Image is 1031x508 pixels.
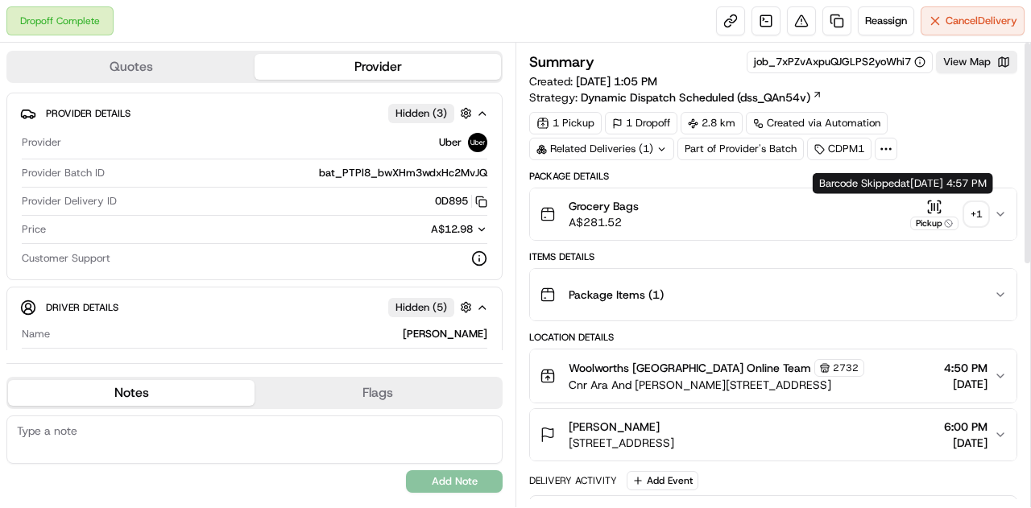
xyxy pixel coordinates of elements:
button: Driver DetailsHidden (5) [20,294,489,320]
span: Hidden ( 3 ) [395,106,447,121]
button: Provider DetailsHidden (3) [20,100,489,126]
span: Customer Support [22,251,110,266]
button: [PERSON_NAME][STREET_ADDRESS]6:00 PM[DATE] [530,409,1017,461]
span: Driver Details [46,301,118,314]
div: Barcode Skipped [813,173,993,194]
span: Provider Details [46,107,130,120]
div: 1 Dropoff [605,112,677,134]
button: View Map [936,51,1017,73]
span: [DATE] [944,435,988,451]
button: Hidden (3) [388,103,476,123]
button: Reassign [858,6,914,35]
span: [PERSON_NAME] [569,419,660,435]
span: A$281.52 [569,214,639,230]
div: + 1 [965,203,988,225]
span: Hidden ( 5 ) [395,300,447,315]
span: [DATE] 1:05 PM [576,74,657,89]
button: Add Event [627,471,698,490]
span: at [DATE] 4:57 PM [901,176,987,190]
button: Provider [255,54,501,80]
span: Price [22,222,46,237]
span: Woolworths [GEOGRAPHIC_DATA] Online Team [569,360,811,376]
span: [STREET_ADDRESS] [569,435,674,451]
span: Package Items ( 1 ) [569,287,664,303]
button: Grocery BagsA$281.52Pickup+1 [530,188,1017,240]
span: A$12.98 [431,222,473,236]
span: 4:50 PM [944,360,988,376]
button: Quotes [8,54,255,80]
div: Delivery Activity [529,474,617,487]
span: Grocery Bags [569,198,639,214]
span: Created: [529,73,657,89]
span: [DATE] [944,376,988,392]
div: Package Details [529,170,1017,183]
img: uber-new-logo.jpeg [468,133,487,152]
button: CancelDelivery [921,6,1025,35]
span: Provider Batch ID [22,166,105,180]
span: Provider Delivery ID [22,194,117,209]
div: Strategy: [529,89,822,105]
span: 6:00 PM [944,419,988,435]
span: Dynamic Dispatch Scheduled (dss_QAn54v) [581,89,810,105]
button: job_7xPZvAxpuQJGLPS2yoWhi7 [754,55,925,69]
span: Provider [22,135,61,150]
div: Related Deliveries (1) [529,138,674,160]
span: Uber [439,135,462,150]
span: 2732 [833,361,859,374]
button: Notes [8,380,255,406]
div: Items Details [529,250,1017,263]
div: [PERSON_NAME] [56,327,487,341]
button: 0D895 [435,194,487,209]
button: Woolworths [GEOGRAPHIC_DATA] Online Team2732Cnr Ara And [PERSON_NAME][STREET_ADDRESS]4:50 PM[DATE] [530,349,1017,403]
button: A$12.98 [346,222,487,237]
span: Name [22,327,50,341]
button: Hidden (5) [388,297,476,317]
div: Pickup [910,217,959,230]
button: Pickup [910,199,959,230]
div: 2.8 km [681,112,743,134]
span: Cnr Ara And [PERSON_NAME][STREET_ADDRESS] [569,377,864,393]
span: Cancel Delivery [946,14,1017,28]
button: Pickup+1 [910,199,988,230]
div: 1 Pickup [529,112,602,134]
div: Location Details [529,331,1017,344]
button: Package Items (1) [530,269,1017,320]
span: bat_PTPl8_bwXHm3wdxHc2MvJQ [319,166,487,180]
button: Flags [255,380,501,406]
a: Created via Automation [746,112,888,134]
a: Dynamic Dispatch Scheduled (dss_QAn54v) [581,89,822,105]
div: CDPM1 [807,138,872,160]
span: Reassign [865,14,907,28]
h3: Summary [529,55,594,69]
